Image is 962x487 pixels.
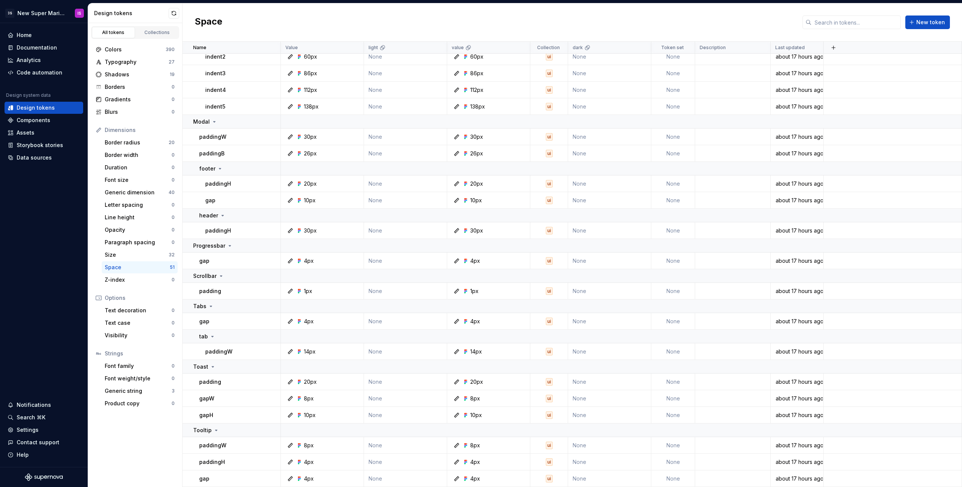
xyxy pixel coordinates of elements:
[5,102,83,114] a: Design tokens
[470,53,483,60] div: 60px
[568,283,651,299] td: None
[470,395,480,402] div: 8px
[138,29,176,36] div: Collections
[546,227,553,234] div: ui
[771,227,823,234] div: about 17 hours ago
[170,264,175,270] div: 51
[102,149,178,161] a: Border width0
[105,239,172,246] div: Paragraph spacing
[304,287,312,295] div: 1px
[546,442,553,449] div: ui
[546,197,553,204] div: ui
[205,197,215,204] p: gap
[771,395,823,402] div: about 17 hours ago
[470,197,482,204] div: 10px
[470,411,482,419] div: 10px
[199,287,221,295] p: padding
[470,103,485,110] div: 138px
[105,264,170,271] div: Space
[651,437,695,454] td: None
[205,103,225,110] p: indent5
[470,348,482,355] div: 14px
[568,374,651,390] td: None
[102,360,178,372] a: Font family0
[771,287,823,295] div: about 17 hours ago
[771,348,823,355] div: about 17 hours ago
[771,180,823,188] div: about 17 hours ago
[25,473,63,481] svg: Supernova Logo
[193,118,210,126] p: Modal
[304,395,314,402] div: 8px
[193,363,208,371] p: Toast
[651,145,695,162] td: None
[172,152,175,158] div: 0
[568,343,651,360] td: None
[5,424,83,436] a: Settings
[6,92,51,98] div: Design system data
[105,375,172,382] div: Font weight/style
[193,242,225,250] p: Progressbar
[105,387,172,395] div: Generic string
[304,458,314,466] div: 4px
[17,414,45,421] div: Search ⌘K
[771,257,823,265] div: about 17 hours ago
[199,165,215,172] p: footer
[651,129,695,145] td: None
[102,329,178,341] a: Visibility0
[193,427,212,434] p: Tooltip
[172,109,175,115] div: 0
[172,177,175,183] div: 0
[546,348,553,355] div: ui
[546,287,553,295] div: ui
[199,150,225,157] p: paddingB
[470,227,483,234] div: 30px
[199,212,218,219] p: header
[205,227,231,234] p: paddingH
[105,71,170,78] div: Shadows
[169,189,175,195] div: 40
[102,372,178,385] a: Font weight/style0
[364,313,447,330] td: None
[771,86,823,94] div: about 17 hours ago
[172,277,175,283] div: 0
[304,318,314,325] div: 4px
[199,458,225,466] p: paddingH
[193,45,206,51] p: Name
[199,411,213,419] p: gapH
[568,222,651,239] td: None
[199,333,208,340] p: tab
[17,69,62,76] div: Code automation
[105,46,166,53] div: Colors
[105,201,172,209] div: Letter spacing
[775,45,805,51] p: Last updated
[195,16,222,29] h2: Space
[102,136,178,149] a: Border radius20
[364,98,447,115] td: None
[105,189,169,196] div: Generic dimension
[169,252,175,258] div: 32
[364,283,447,299] td: None
[105,214,172,221] div: Line height
[568,48,651,65] td: None
[568,65,651,82] td: None
[568,390,651,407] td: None
[5,139,83,151] a: Storybook stories
[916,19,945,26] span: New token
[205,348,232,355] p: paddingW
[102,236,178,248] a: Paragraph spacing0
[304,442,314,449] div: 8px
[568,454,651,470] td: None
[568,98,651,115] td: None
[102,199,178,211] a: Letter spacing0
[166,47,175,53] div: 390
[546,475,553,482] div: ui
[546,378,553,386] div: ui
[102,274,178,286] a: Z-index0
[700,45,726,51] p: Description
[304,378,317,386] div: 20px
[812,16,901,29] input: Search in tokens...
[651,470,695,487] td: None
[661,45,684,51] p: Token set
[102,317,178,329] a: Text case0
[199,442,226,449] p: paddingW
